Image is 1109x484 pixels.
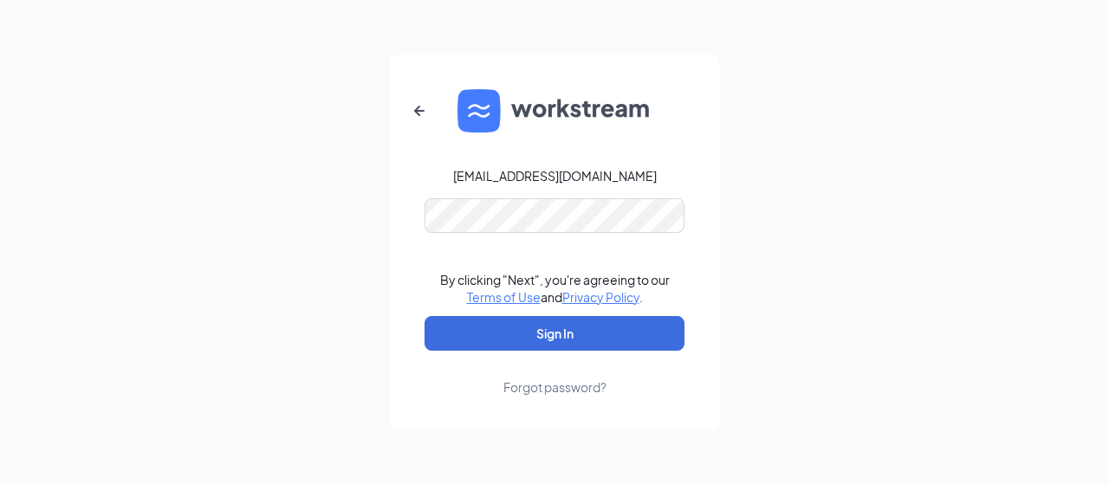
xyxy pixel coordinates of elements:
a: Privacy Policy [562,289,639,305]
div: By clicking "Next", you're agreeing to our and . [440,271,670,306]
div: Forgot password? [503,378,606,396]
a: Forgot password? [503,351,606,396]
svg: ArrowLeftNew [409,100,430,121]
button: ArrowLeftNew [399,90,440,132]
a: Terms of Use [467,289,541,305]
button: Sign In [425,316,684,351]
div: [EMAIL_ADDRESS][DOMAIN_NAME] [453,167,657,184]
img: WS logo and Workstream text [457,89,652,132]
